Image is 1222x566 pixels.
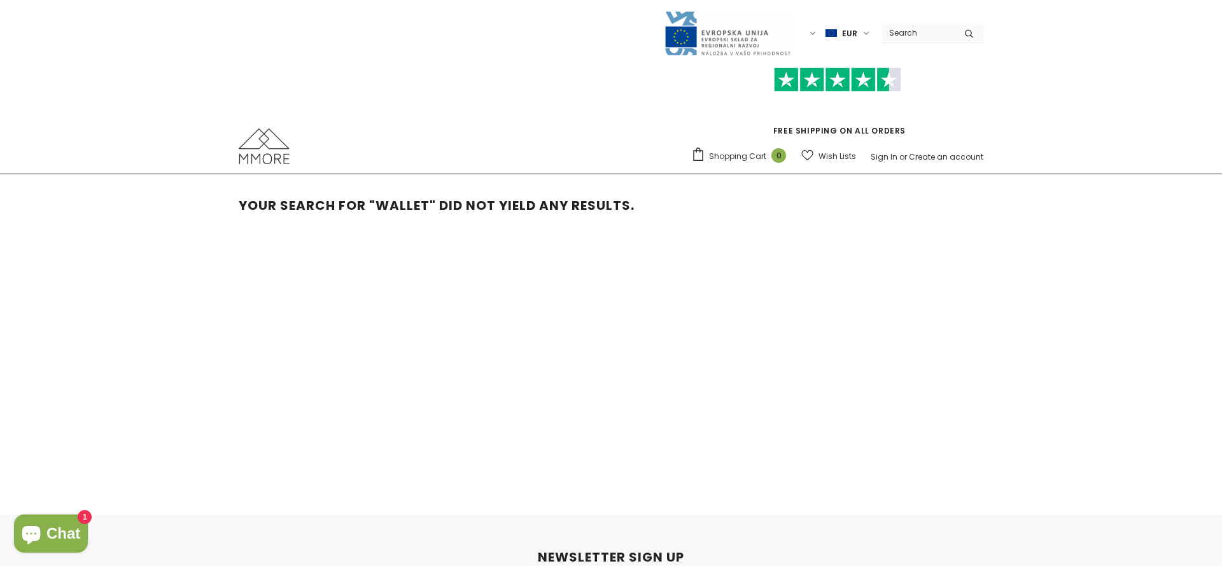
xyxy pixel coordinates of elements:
a: Create an account [909,151,983,162]
inbox-online-store-chat: Shopify online store chat [10,514,92,556]
span: did not yield any results. [439,197,635,214]
input: Search Site [881,24,955,42]
img: MMORE Cases [239,128,290,164]
img: Trust Pilot Stars [774,67,901,92]
img: Javni Razpis [664,10,791,57]
strong: "wallet" [369,197,436,214]
span: Shopping Cart [709,150,766,163]
iframe: Customer reviews powered by Trustpilot [691,92,983,125]
span: NEWSLETTER SIGN UP [538,548,684,566]
a: Sign In [871,151,897,162]
span: EUR [842,27,857,40]
span: Wish Lists [818,150,856,163]
span: 0 [771,148,786,163]
a: Shopping Cart 0 [691,147,792,166]
a: Javni Razpis [664,27,791,38]
span: or [899,151,907,162]
a: Wish Lists [801,145,856,167]
span: Your search for [239,197,366,214]
span: FREE SHIPPING ON ALL ORDERS [691,73,983,136]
